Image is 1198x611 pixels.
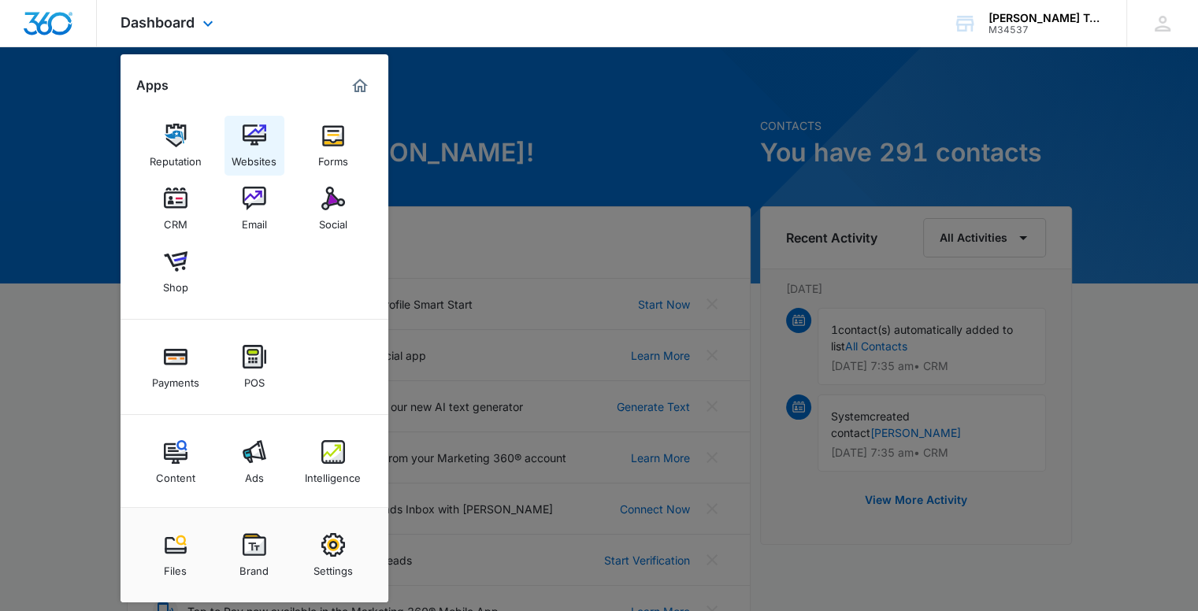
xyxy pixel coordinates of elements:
a: POS [224,337,284,397]
a: CRM [146,179,206,239]
div: Content [156,464,195,484]
a: Shop [146,242,206,302]
div: Websites [232,147,276,168]
h2: Apps [136,78,169,93]
div: CRM [164,210,187,231]
a: Intelligence [303,432,363,492]
a: Websites [224,116,284,176]
div: Settings [313,557,353,577]
a: Forms [303,116,363,176]
div: POS [244,368,265,389]
a: Payments [146,337,206,397]
div: Ads [245,464,264,484]
a: Social [303,179,363,239]
div: Forms [318,147,348,168]
div: Intelligence [305,464,361,484]
a: Marketing 360® Dashboard [347,73,373,98]
div: Payments [152,368,199,389]
a: Ads [224,432,284,492]
div: account name [988,12,1103,24]
div: Social [319,210,347,231]
div: Reputation [150,147,202,168]
a: Brand [224,525,284,585]
span: Dashboard [121,14,195,31]
div: account id [988,24,1103,35]
a: Content [146,432,206,492]
div: Email [242,210,267,231]
a: Email [224,179,284,239]
a: Files [146,525,206,585]
div: Files [164,557,187,577]
a: Reputation [146,116,206,176]
div: Shop [163,273,188,294]
a: Settings [303,525,363,585]
div: Brand [239,557,269,577]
